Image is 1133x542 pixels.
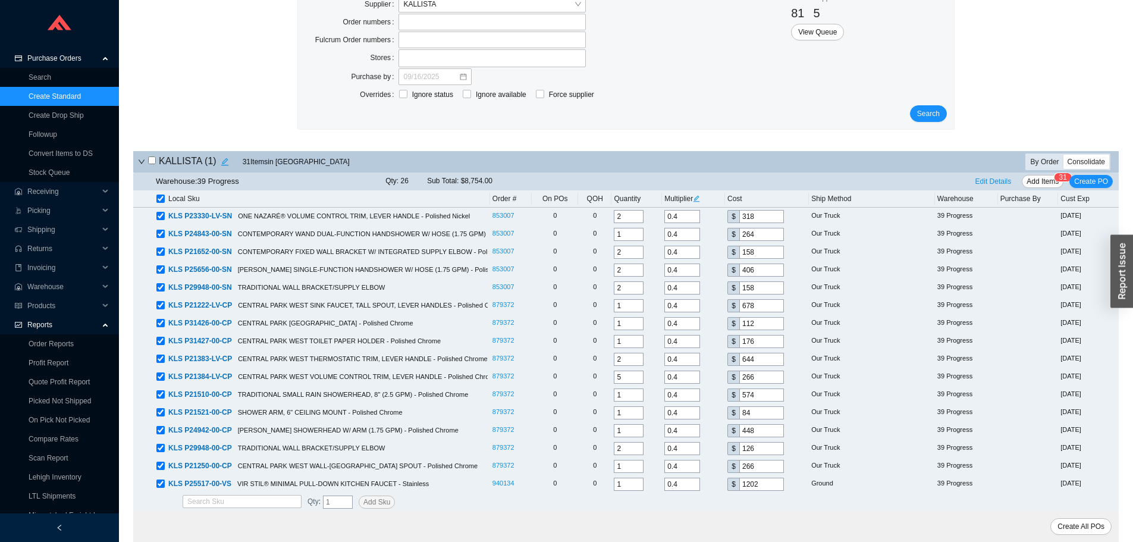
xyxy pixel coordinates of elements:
button: Edit Details [971,175,1016,188]
td: 0 [532,350,578,368]
span: KLS P21510-00-CP [168,390,232,399]
td: Our Truck [809,440,935,458]
div: Multiplier [664,193,723,205]
span: edit [693,195,700,202]
a: 853007 [492,265,514,272]
label: Stores [370,49,398,66]
div: $ [727,460,739,473]
a: 879372 [492,355,514,362]
div: $ [727,281,739,295]
td: 0 [578,243,611,261]
td: Our Truck [809,297,935,315]
th: Purchase By [998,190,1059,208]
td: 0 [578,333,611,350]
td: 39 Progress [935,350,998,368]
span: 81 [791,7,804,20]
td: 39 Progress [935,261,998,279]
td: 0 [578,475,611,493]
span: KLS P25656-00-SN [168,265,232,274]
td: [DATE] [1058,279,1119,297]
td: 39 Progress [935,315,998,333]
a: Lehigh Inventory [29,473,81,481]
span: CENTRAL PARK WEST VOLUME CONTROL TRIM, LEVER HANDLE - Polished Chrome [238,373,498,380]
span: left [56,524,63,531]
sup: 31 [1054,173,1072,181]
span: Purchase Orders [27,49,99,68]
td: 0 [578,404,611,422]
span: 3 [1059,173,1063,181]
span: Add Items [1027,176,1059,187]
td: 39 Progress [935,279,998,297]
td: 0 [532,386,578,404]
span: fund [14,321,23,328]
td: Our Truck [809,261,935,279]
a: 853007 [492,230,514,237]
td: 39 Progress [935,386,998,404]
td: 39 Progress [935,422,998,440]
a: 853007 [492,247,514,255]
a: Picked Not Shipped [29,397,91,405]
span: down [138,158,145,165]
td: 0 [578,350,611,368]
span: View Queue [798,26,837,38]
div: $ [727,424,739,437]
div: $ [727,228,739,241]
div: $ [727,210,739,223]
span: CONTEMPORARY FIXED WALL BRACKET W/ INTEGRATED SUPPLY ELBOW - Polished Nickel [238,248,523,255]
span: KLS P21383-LV-CP [168,355,232,363]
span: Qty [307,497,319,506]
td: 0 [532,225,578,243]
div: $ [727,406,739,419]
button: Add Items [1022,175,1063,188]
a: 853007 [492,283,514,290]
td: 0 [532,208,578,225]
label: Order numbers [343,14,398,30]
td: [DATE] [1058,475,1119,493]
div: Warehouse: 39 Progress [156,175,239,188]
th: QOH [578,190,611,208]
span: KLS P29948-00-SN [168,283,232,292]
span: Create PO [1074,176,1108,187]
a: 879372 [492,408,514,415]
th: On POs [532,190,578,208]
label: Fulcrum Order numbers [315,32,399,48]
div: $ [727,264,739,277]
a: LTL Shipments [29,492,76,500]
div: $ [727,389,739,402]
div: $ [727,353,739,366]
span: Shipping [27,220,99,239]
span: CENTRAL PARK WEST THERMOSTATIC TRIM, LEVER HANDLE - Polished Chrome [238,355,488,362]
a: 879372 [492,372,514,380]
td: [DATE] [1058,350,1119,368]
td: [DATE] [1058,368,1119,386]
h4: KALLISTA [148,153,233,170]
td: [DATE] [1058,208,1119,225]
span: 26 [401,177,409,185]
div: $ [727,317,739,330]
th: Warehouse [935,190,998,208]
td: [DATE] [1058,225,1119,243]
span: KLS P21250-00-CP [168,462,232,470]
div: Consolidate [1063,155,1109,169]
td: 0 [532,243,578,261]
td: 0 [532,404,578,422]
a: Followup [29,130,57,139]
span: ONE NAZARÉ® VOLUME CONTROL TRIM, LEVER HANDLE - Polished Nickel [238,212,470,220]
button: View Queue [791,24,844,40]
td: [DATE] [1058,333,1119,350]
td: 0 [578,422,611,440]
span: Search [917,108,940,120]
td: Our Truck [809,458,935,475]
td: 0 [532,279,578,297]
span: ( 1 ) [205,156,216,166]
td: 39 Progress [935,404,998,422]
a: Create Drop Ship [29,111,84,120]
a: 879372 [492,301,514,308]
td: 39 Progress [935,458,998,475]
div: $ [727,335,739,348]
span: Products [27,296,99,315]
div: $ [727,442,739,455]
td: 0 [578,208,611,225]
a: Order Reports [29,340,74,348]
span: Warehouse [27,277,99,296]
